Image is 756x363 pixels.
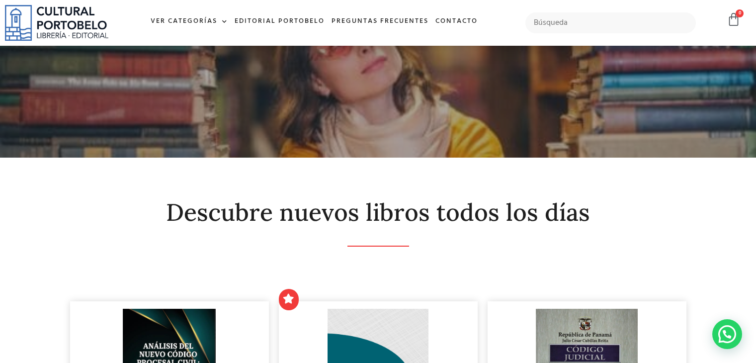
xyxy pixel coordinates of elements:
input: Búsqueda [525,12,696,33]
a: Preguntas frecuentes [328,11,432,32]
a: Contacto [432,11,481,32]
a: Editorial Portobelo [231,11,328,32]
a: Ver Categorías [147,11,231,32]
span: 0 [736,9,744,17]
div: Contactar por WhatsApp [712,319,742,349]
h2: Descubre nuevos libros todos los días [70,199,686,226]
a: 0 [727,12,741,27]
